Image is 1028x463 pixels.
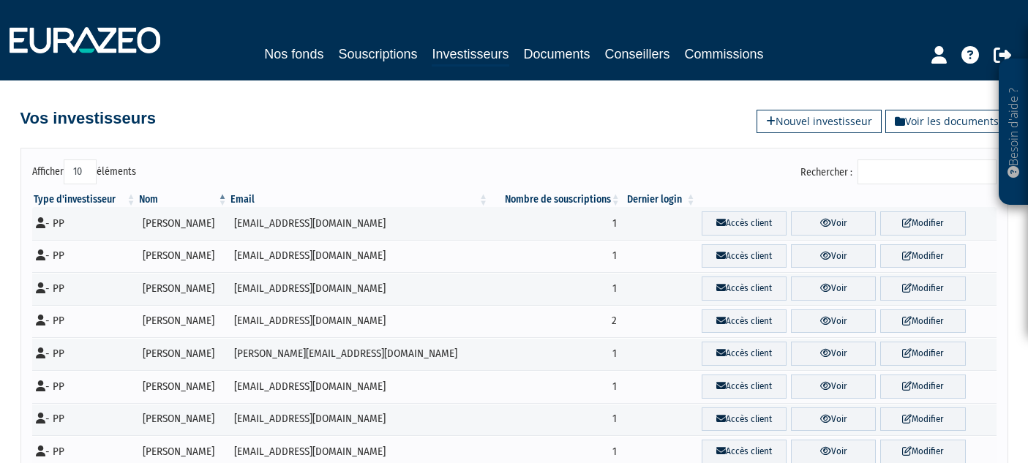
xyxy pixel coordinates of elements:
[338,44,417,64] a: Souscriptions
[489,370,622,403] td: 1
[1005,67,1022,198] p: Besoin d'aide ?
[880,407,965,432] a: Modifier
[880,244,965,268] a: Modifier
[264,44,323,64] a: Nos fonds
[702,276,787,301] a: Accès client
[32,192,138,207] th: Type d'investisseur : activer pour trier la colonne par ordre croissant
[20,110,156,127] h4: Vos investisseurs
[138,370,229,403] td: [PERSON_NAME]
[791,244,876,268] a: Voir
[605,44,670,64] a: Conseillers
[229,370,489,403] td: [EMAIL_ADDRESS][DOMAIN_NAME]
[32,240,138,273] td: - PP
[138,272,229,305] td: [PERSON_NAME]
[229,272,489,305] td: [EMAIL_ADDRESS][DOMAIN_NAME]
[32,337,138,370] td: - PP
[880,374,965,399] a: Modifier
[489,192,622,207] th: Nombre de souscriptions : activer pour trier la colonne par ordre croissant
[229,305,489,338] td: [EMAIL_ADDRESS][DOMAIN_NAME]
[489,272,622,305] td: 1
[791,374,876,399] a: Voir
[702,244,787,268] a: Accès client
[32,305,138,338] td: - PP
[229,403,489,436] td: [EMAIL_ADDRESS][DOMAIN_NAME]
[791,407,876,432] a: Voir
[489,305,622,338] td: 2
[685,44,764,64] a: Commissions
[138,207,229,240] td: [PERSON_NAME]
[432,44,509,67] a: Investisseurs
[32,403,138,436] td: - PP
[138,403,229,436] td: [PERSON_NAME]
[702,342,787,366] a: Accès client
[880,276,965,301] a: Modifier
[791,276,876,301] a: Voir
[697,192,997,207] th: &nbsp;
[229,207,489,240] td: [EMAIL_ADDRESS][DOMAIN_NAME]
[622,192,697,207] th: Dernier login : activer pour trier la colonne par ordre croissant
[702,374,787,399] a: Accès client
[229,192,489,207] th: Email : activer pour trier la colonne par ordre croissant
[138,240,229,273] td: [PERSON_NAME]
[489,337,622,370] td: 1
[702,309,787,334] a: Accès client
[702,407,787,432] a: Accès client
[524,44,590,64] a: Documents
[858,159,997,184] input: Rechercher :
[64,159,97,184] select: Afficheréléments
[32,370,138,403] td: - PP
[791,211,876,236] a: Voir
[885,110,1008,133] a: Voir les documents
[880,309,965,334] a: Modifier
[791,309,876,334] a: Voir
[489,240,622,273] td: 1
[32,159,136,184] label: Afficher éléments
[757,110,882,133] a: Nouvel investisseur
[10,27,160,53] img: 1732889491-logotype_eurazeo_blanc_rvb.png
[791,342,876,366] a: Voir
[702,211,787,236] a: Accès client
[489,207,622,240] td: 1
[489,403,622,436] td: 1
[138,305,229,338] td: [PERSON_NAME]
[880,342,965,366] a: Modifier
[138,337,229,370] td: [PERSON_NAME]
[229,337,489,370] td: [PERSON_NAME][EMAIL_ADDRESS][DOMAIN_NAME]
[32,272,138,305] td: - PP
[880,211,965,236] a: Modifier
[138,192,229,207] th: Nom : activer pour trier la colonne par ordre d&eacute;croissant
[32,207,138,240] td: - PP
[800,159,997,184] label: Rechercher :
[229,240,489,273] td: [EMAIL_ADDRESS][DOMAIN_NAME]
